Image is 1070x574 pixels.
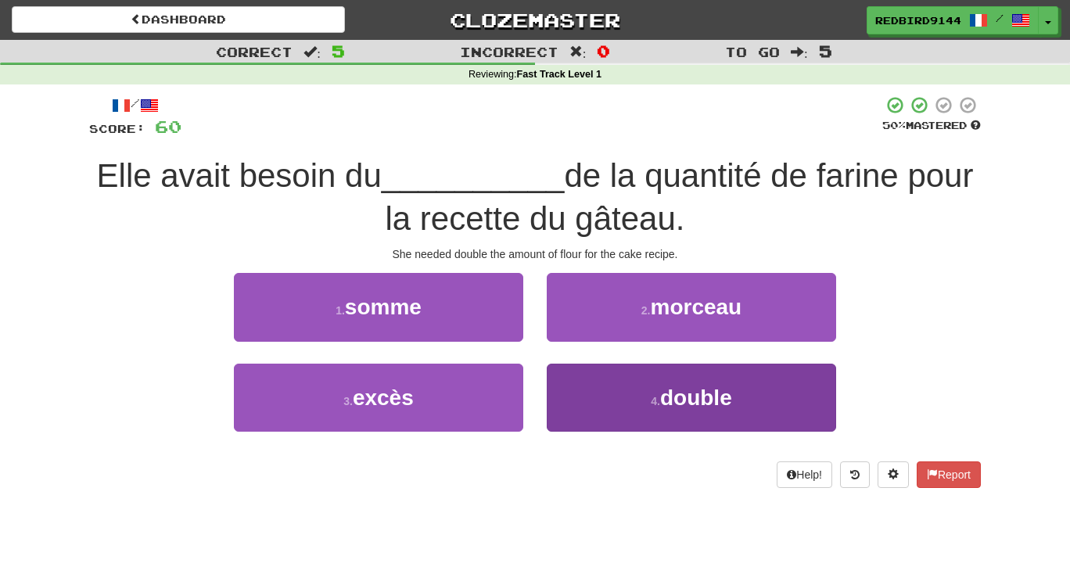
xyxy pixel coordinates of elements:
a: Dashboard [12,6,345,33]
div: Mastered [882,119,981,133]
a: Clozemaster [368,6,702,34]
span: __________ [382,157,565,194]
span: Elle avait besoin du [97,157,382,194]
span: / [996,13,1004,23]
span: 50 % [882,119,906,131]
span: Score: [89,122,145,135]
span: somme [345,295,422,319]
span: To go [725,44,780,59]
button: Round history (alt+y) [840,461,870,488]
div: She needed double the amount of flour for the cake recipe. [89,246,981,262]
span: RedBird9144 [875,13,961,27]
span: morceau [650,295,741,319]
span: : [791,45,808,59]
small: 2 . [641,304,651,317]
span: Correct [216,44,293,59]
small: 1 . [336,304,345,317]
span: excès [353,386,414,410]
span: 0 [597,41,610,60]
button: 1.somme [234,273,523,341]
small: 3 . [343,395,353,407]
strong: Fast Track Level 1 [517,69,602,80]
span: 5 [332,41,345,60]
span: : [303,45,321,59]
button: 2.morceau [547,273,836,341]
span: 60 [155,117,181,136]
span: Incorrect [460,44,558,59]
span: : [569,45,587,59]
button: Help! [777,461,832,488]
button: Report [917,461,981,488]
span: 5 [819,41,832,60]
button: 4.double [547,364,836,432]
button: 3.excès [234,364,523,432]
a: RedBird9144 / [867,6,1039,34]
div: / [89,95,181,115]
span: double [660,386,732,410]
span: de la quantité de farine pour la recette du gâteau. [386,157,974,237]
small: 4 . [651,395,660,407]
